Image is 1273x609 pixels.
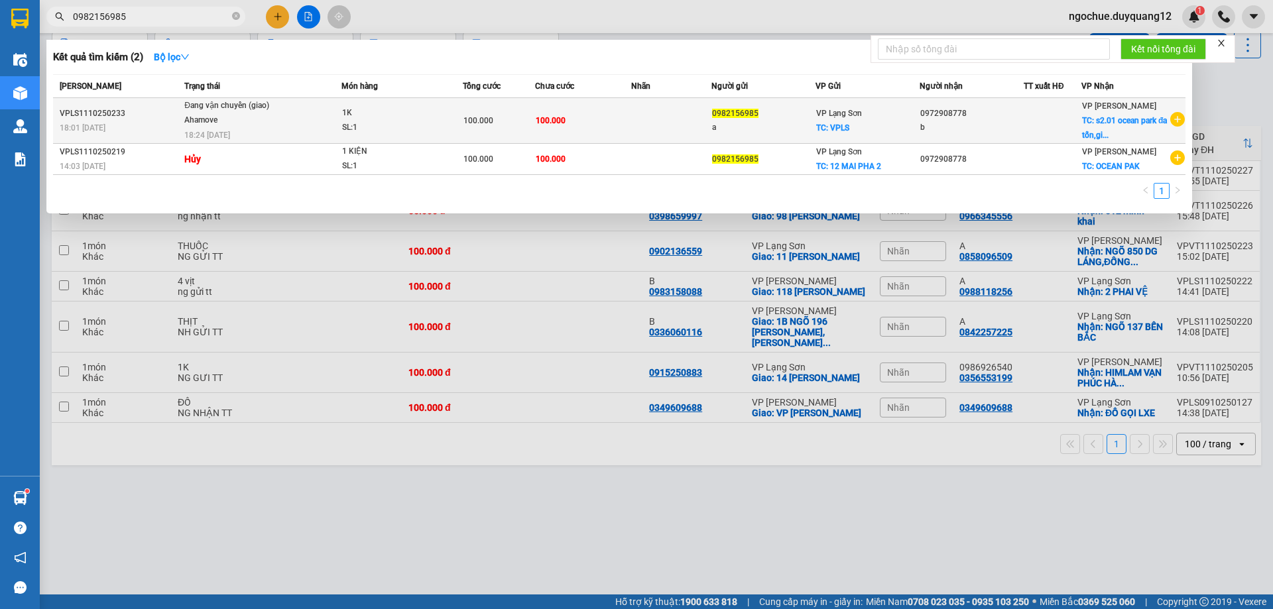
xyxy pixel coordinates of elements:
[60,82,121,91] span: [PERSON_NAME]
[60,123,105,133] span: 18:01 [DATE]
[711,82,748,91] span: Người gửi
[712,121,815,135] div: a
[1082,162,1140,171] span: TC: OCEAN PAK
[1131,42,1195,56] span: Kết nối tổng đài
[1170,183,1185,199] li: Next Page
[463,82,501,91] span: Tổng cước
[1082,116,1167,140] span: TC: s2.01 ocean park đa tốn,gi...
[816,109,862,118] span: VP Lạng Sơn
[878,38,1110,60] input: Nhập số tổng đài
[536,154,566,164] span: 100.000
[143,46,200,68] button: Bộ lọcdown
[180,52,190,62] span: down
[55,12,64,21] span: search
[342,106,442,121] div: 1K
[13,53,27,67] img: warehouse-icon
[1154,184,1169,198] a: 1
[1024,82,1064,91] span: TT xuất HĐ
[342,159,442,174] div: SL: 1
[184,131,230,140] span: 18:24 [DATE]
[154,52,190,62] strong: Bộ lọc
[920,152,1023,166] div: 0972908778
[816,162,881,171] span: TC: 12 MAI PHA 2
[13,86,27,100] img: warehouse-icon
[60,107,180,121] div: VPLS1110250233
[1138,183,1154,199] li: Previous Page
[816,147,862,156] span: VP Lạng Sơn
[13,152,27,166] img: solution-icon
[342,144,442,159] div: 1 KIỆN
[1174,186,1182,194] span: right
[920,82,963,91] span: Người nhận
[14,551,27,564] span: notification
[463,116,493,125] span: 100.000
[712,109,758,118] span: 0982156985
[1170,183,1185,199] button: right
[13,119,27,133] img: warehouse-icon
[1154,183,1170,199] li: 1
[920,121,1023,135] div: b
[1217,38,1226,48] span: close
[25,489,29,493] sup: 1
[232,12,240,20] span: close-circle
[1082,147,1156,156] span: VP [PERSON_NAME]
[816,82,841,91] span: VP Gửi
[1082,101,1156,111] span: VP [PERSON_NAME]
[342,121,442,135] div: SL: 1
[341,82,378,91] span: Món hàng
[712,154,758,164] span: 0982156985
[184,82,220,91] span: Trạng thái
[1081,82,1114,91] span: VP Nhận
[535,82,574,91] span: Chưa cước
[463,154,493,164] span: 100.000
[1138,183,1154,199] button: left
[232,11,240,23] span: close-circle
[184,154,201,164] strong: Hủy
[1170,150,1185,165] span: plus-circle
[536,116,566,125] span: 100.000
[14,522,27,534] span: question-circle
[1121,38,1206,60] button: Kết nối tổng đài
[184,99,284,113] div: Đang vận chuyển (giao)
[816,123,849,133] span: TC: VPLS
[1170,112,1185,127] span: plus-circle
[11,9,29,28] img: logo-vxr
[13,491,27,505] img: warehouse-icon
[631,82,650,91] span: Nhãn
[60,162,105,171] span: 14:03 [DATE]
[14,581,27,594] span: message
[1142,186,1150,194] span: left
[53,50,143,64] h3: Kết quả tìm kiếm ( 2 )
[184,113,284,128] div: Ahamove
[60,145,180,159] div: VPLS1110250219
[920,107,1023,121] div: 0972908778
[73,9,229,24] input: Tìm tên, số ĐT hoặc mã đơn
